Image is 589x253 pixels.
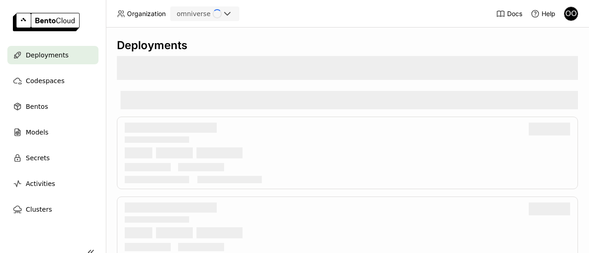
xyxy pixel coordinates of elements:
[26,127,48,138] span: Models
[127,10,166,18] span: Organization
[26,204,52,215] span: Clusters
[212,10,213,19] input: Selected omniverse.
[496,9,522,18] a: Docs
[564,6,578,21] div: Omniverse One
[7,149,98,167] a: Secrets
[26,152,50,163] span: Secrets
[507,10,522,18] span: Docs
[117,39,578,52] div: Deployments
[7,174,98,193] a: Activities
[7,123,98,141] a: Models
[177,9,211,18] div: omniverse
[26,178,55,189] span: Activities
[7,200,98,219] a: Clusters
[564,7,578,21] div: OO
[531,9,555,18] div: Help
[26,101,48,112] span: Bentos
[7,97,98,116] a: Bentos
[26,50,69,61] span: Deployments
[13,13,80,31] img: logo
[26,75,64,86] span: Codespaces
[542,10,555,18] span: Help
